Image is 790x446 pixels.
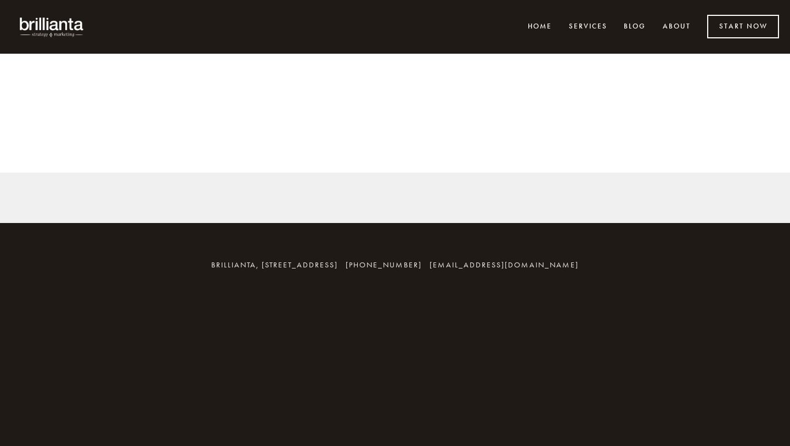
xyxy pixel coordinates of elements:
[398,190,409,201] a: Tatyana White
[346,260,422,270] span: [PHONE_NUMBER]
[656,18,698,36] a: About
[11,11,93,43] img: brillianta - research, strategy, marketing
[430,260,579,270] a: [EMAIL_ADDRESS][DOMAIN_NAME]
[562,18,614,36] a: Services
[211,260,338,270] span: brillianta, [STREET_ADDRESS]
[381,190,392,201] a: Tatyana Bolotnikov White
[363,190,374,201] a: tatyana@brillianta.com
[521,18,559,36] a: Home
[707,15,779,38] a: Start Now
[416,190,427,201] a: Tatyana White
[617,18,653,36] a: Blog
